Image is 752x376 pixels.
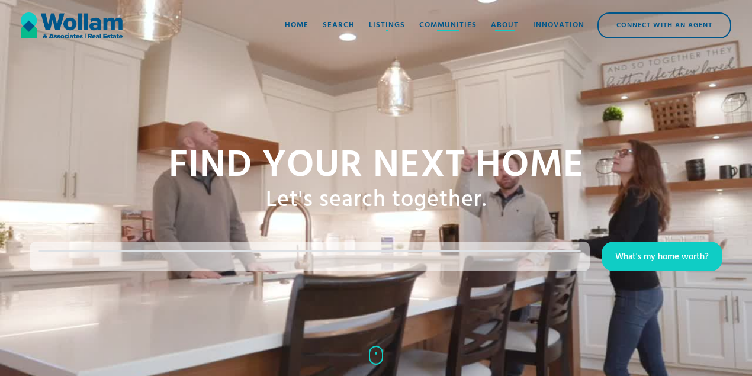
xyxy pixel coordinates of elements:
[369,20,405,31] div: Listings
[266,187,487,214] h1: Let's search together.
[323,20,355,31] div: Search
[316,8,362,43] a: Search
[602,242,722,271] a: What's my home worth?
[362,8,412,43] a: Listings
[526,8,592,43] a: Innovation
[21,8,123,43] a: home
[484,8,526,43] a: About
[169,146,584,187] h1: Find your NExt home
[419,20,477,31] div: Communities
[285,20,308,31] div: Home
[491,20,519,31] div: About
[412,8,484,43] a: Communities
[599,14,730,37] div: Connect with an Agent
[597,12,731,38] a: Connect with an Agent
[278,8,316,43] a: Home
[533,20,584,31] div: Innovation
